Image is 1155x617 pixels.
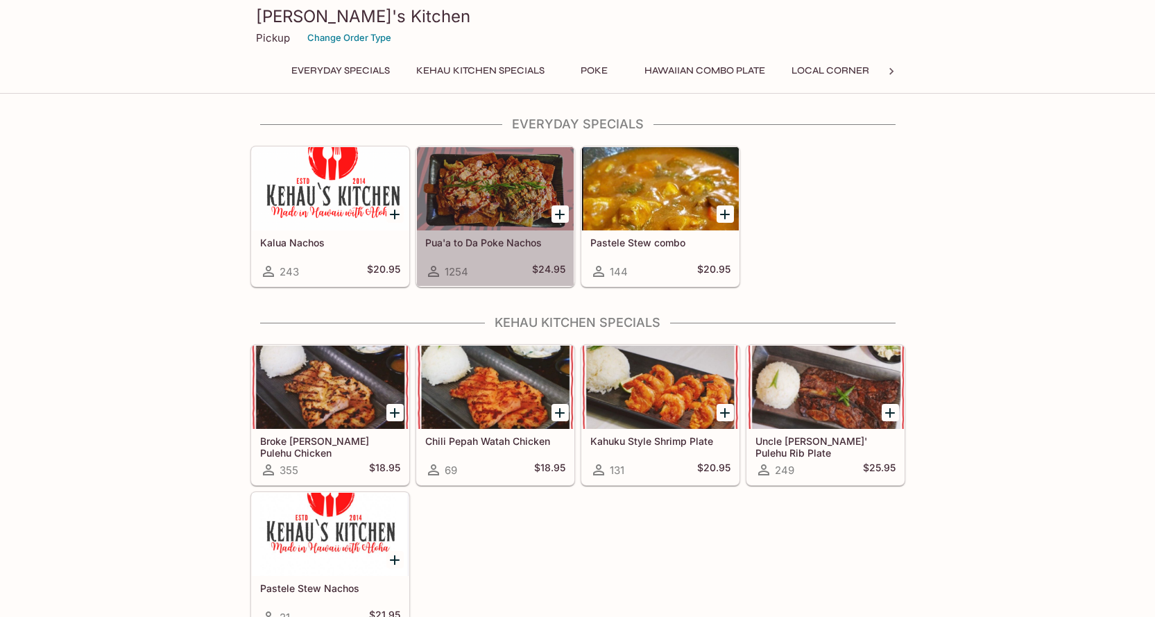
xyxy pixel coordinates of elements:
span: 144 [610,265,628,278]
h4: Everyday Specials [250,117,905,132]
a: Pastele Stew combo144$20.95 [581,146,739,287]
button: Change Order Type [301,27,397,49]
h5: $20.95 [367,263,400,280]
div: Kalua Nachos [252,147,409,230]
button: Add Pua'a to Da Poke Nachos [551,205,569,223]
button: Add Uncle Dennis' Pulehu Rib Plate [882,404,899,421]
h4: Kehau Kitchen Specials [250,315,905,330]
h5: Kahuku Style Shrimp Plate [590,435,730,447]
span: 131 [610,464,624,477]
div: Broke Da Mouth Pulehu Chicken [252,346,409,429]
button: Poke [563,61,626,81]
a: Pua'a to Da Poke Nachos1254$24.95 [416,146,574,287]
button: Add Pastele Stew combo [717,205,734,223]
a: Broke [PERSON_NAME] Pulehu Chicken355$18.95 [251,345,409,485]
button: Kehau Kitchen Specials [409,61,552,81]
h5: Uncle [PERSON_NAME]' Pulehu Rib Plate [755,435,896,458]
a: Uncle [PERSON_NAME]' Pulehu Rib Plate249$25.95 [746,345,905,485]
h5: $25.95 [863,462,896,478]
h5: $20.95 [697,462,730,478]
h5: $18.95 [534,462,565,478]
h3: [PERSON_NAME]'s Kitchen [256,6,900,27]
div: Kahuku Style Shrimp Plate [582,346,739,429]
h5: Chili Pepah Watah Chicken [425,435,565,447]
button: Everyday Specials [284,61,397,81]
div: Uncle Dennis' Pulehu Rib Plate [747,346,904,429]
a: Kalua Nachos243$20.95 [251,146,409,287]
h5: Broke [PERSON_NAME] Pulehu Chicken [260,435,400,458]
span: 249 [775,464,794,477]
button: Add Kahuku Style Shrimp Plate [717,404,734,421]
button: Add Broke Da Mouth Pulehu Chicken [386,404,404,421]
h5: Pua'a to Da Poke Nachos [425,237,565,248]
span: 355 [280,464,298,477]
h5: $20.95 [697,263,730,280]
a: Kahuku Style Shrimp Plate131$20.95 [581,345,739,485]
span: 1254 [445,265,468,278]
span: 243 [280,265,299,278]
button: Add Pastele Stew Nachos [386,551,404,568]
div: Pua'a to Da Poke Nachos [417,147,574,230]
button: Local Corner [784,61,877,81]
button: Hawaiian Combo Plate [637,61,773,81]
h5: $24.95 [532,263,565,280]
div: Chili Pepah Watah Chicken [417,346,574,429]
a: Chili Pepah Watah Chicken69$18.95 [416,345,574,485]
h5: Kalua Nachos [260,237,400,248]
h5: Pastele Stew combo [590,237,730,248]
h5: $18.95 [369,462,400,478]
button: Add Chili Pepah Watah Chicken [551,404,569,421]
button: Add Kalua Nachos [386,205,404,223]
span: 69 [445,464,457,477]
div: Pastele Stew combo [582,147,739,230]
p: Pickup [256,31,290,44]
h5: Pastele Stew Nachos [260,582,400,594]
div: Pastele Stew Nachos [252,493,409,576]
